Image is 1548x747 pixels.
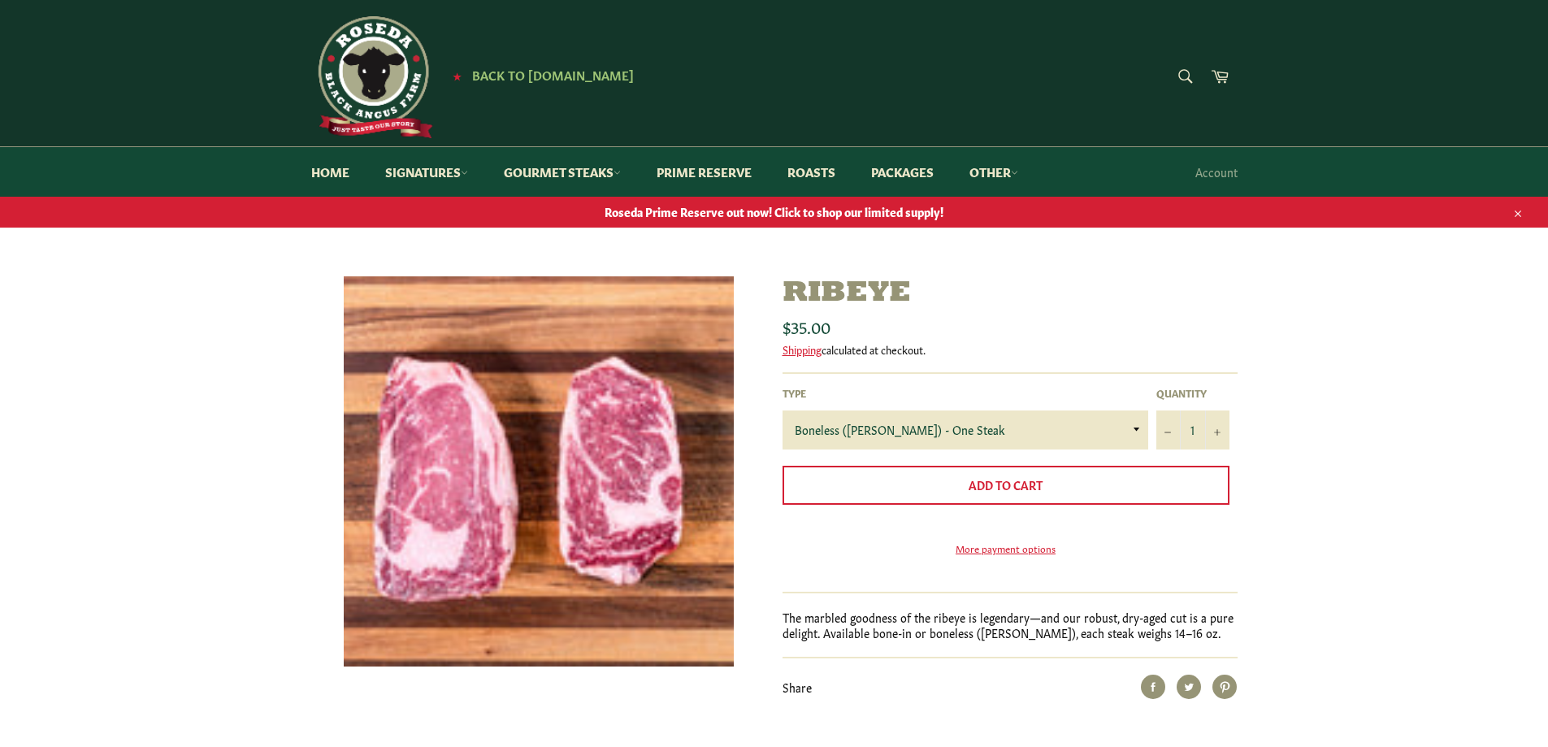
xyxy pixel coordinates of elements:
span: Add to Cart [969,476,1043,493]
button: Increase item quantity by one [1205,410,1229,450]
span: Share [783,679,812,695]
a: Home [295,147,366,197]
a: More payment options [783,541,1229,555]
a: Account [1187,148,1246,196]
img: Ribeye [344,276,734,667]
div: calculated at checkout. [783,342,1238,357]
button: Reduce item quantity by one [1156,410,1181,450]
p: The marbled goodness of the ribeye is legendary—and our robust, dry-aged cut is a pure delight. A... [783,610,1238,641]
a: Signatures [369,147,484,197]
label: Type [783,386,1148,400]
span: Back to [DOMAIN_NAME] [472,66,634,83]
a: ★ Back to [DOMAIN_NAME] [444,69,634,82]
img: Roseda Beef [311,16,433,138]
a: Gourmet Steaks [488,147,637,197]
a: Prime Reserve [640,147,768,197]
label: Quantity [1156,386,1229,400]
span: ★ [453,69,462,82]
a: Roasts [771,147,852,197]
span: $35.00 [783,315,830,337]
a: Shipping [783,341,822,357]
button: Add to Cart [783,466,1229,505]
h1: Ribeye [783,276,1238,311]
a: Packages [855,147,950,197]
a: Other [953,147,1034,197]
